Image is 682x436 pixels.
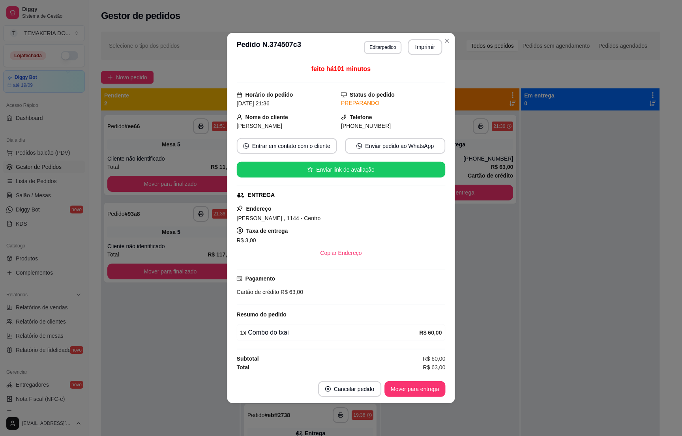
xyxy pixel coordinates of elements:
strong: Subtotal [237,356,259,362]
div: PREPARANDO [341,99,445,107]
span: whats-app [244,143,249,149]
span: whats-app [356,143,362,149]
strong: Endereço [246,206,272,212]
span: feito há 101 minutos [311,65,371,72]
span: credit-card [237,276,242,281]
button: Imprimir [408,39,442,55]
span: [DATE] 21:36 [237,100,270,107]
strong: Resumo do pedido [237,311,287,318]
h3: Pedido N. 374507c3 [237,39,301,55]
strong: Pagamento [245,275,275,282]
div: ENTREGA [248,191,275,199]
strong: Status do pedido [350,92,395,98]
button: close-circleCancelar pedido [318,381,381,397]
span: dollar [237,227,243,234]
button: Close [440,34,453,47]
span: calendar [237,92,242,97]
span: close-circle [325,386,331,392]
span: user [237,114,242,120]
span: [PERSON_NAME] [237,123,282,129]
span: R$ 60,00 [423,354,446,363]
span: [PHONE_NUMBER] [341,123,391,129]
button: Mover para entrega [384,381,445,397]
button: starEnviar link de avaliação [237,162,446,178]
strong: Horário do pedido [245,92,293,98]
strong: Telefone [350,114,372,120]
button: Editarpedido [364,41,402,54]
span: R$ 3,00 [237,237,256,243]
span: Cartão de crédito [237,289,279,295]
span: R$ 63,00 [279,289,303,295]
span: pushpin [237,205,243,211]
span: phone [341,114,347,120]
span: desktop [341,92,347,97]
strong: Total [237,364,249,371]
button: whats-appEntrar em contato com o cliente [237,138,337,154]
span: [PERSON_NAME] , 1144 - Centro [237,215,321,221]
span: R$ 63,00 [423,363,446,372]
strong: 1 x [240,329,247,336]
button: whats-appEnviar pedido ao WhatsApp [345,138,445,154]
strong: Nome do cliente [245,114,288,120]
div: Combo do txai [240,327,420,337]
button: Copiar Endereço [314,245,368,261]
strong: Taxa de entrega [246,228,288,234]
span: star [307,167,313,172]
strong: R$ 60,00 [420,329,442,336]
